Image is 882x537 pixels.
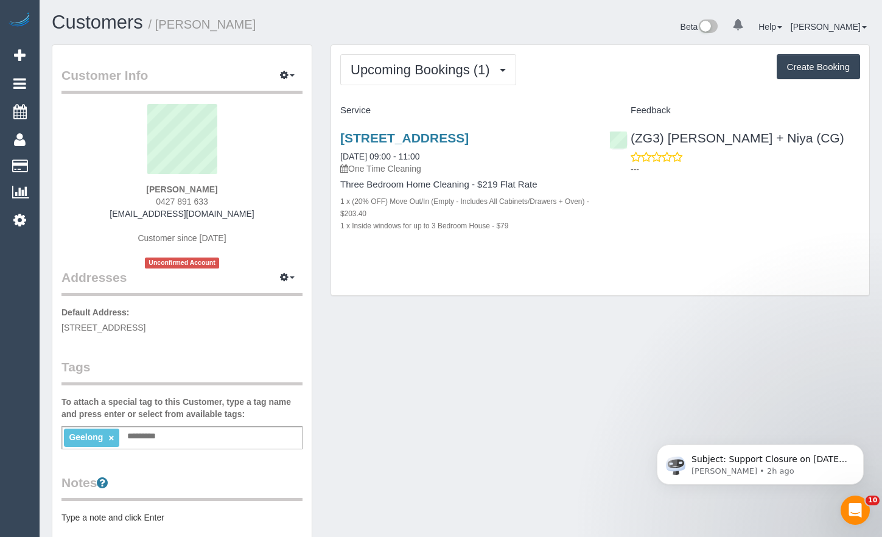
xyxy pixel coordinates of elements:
[138,233,226,243] span: Customer since [DATE]
[52,12,143,33] a: Customers
[841,496,870,525] iframe: Intercom live chat
[758,22,782,32] a: Help
[340,163,591,175] p: One Time Cleaning
[61,306,130,318] label: Default Address:
[639,419,882,504] iframe: Intercom notifications message
[631,163,860,175] p: ---
[61,396,303,420] label: To attach a special tag to this Customer, type a tag name and press enter or select from availabl...
[156,197,208,206] span: 0427 891 633
[149,18,256,31] small: / [PERSON_NAME]
[340,105,591,116] h4: Service
[340,152,419,161] a: [DATE] 09:00 - 11:00
[351,62,496,77] span: Upcoming Bookings (1)
[7,12,32,29] img: Automaid Logo
[340,180,591,190] h4: Three Bedroom Home Cleaning - $219 Flat Rate
[791,22,867,32] a: [PERSON_NAME]
[69,432,103,442] span: Geelong
[866,496,880,505] span: 10
[340,222,508,230] small: 1 x Inside windows for up to 3 Bedroom House - $79
[698,19,718,35] img: New interface
[61,474,303,501] legend: Notes
[61,66,303,94] legend: Customer Info
[61,323,145,332] span: [STREET_ADDRESS]
[609,105,860,116] h4: Feedback
[145,258,219,268] span: Unconfirmed Account
[110,209,254,219] a: [EMAIL_ADDRESS][DOMAIN_NAME]
[146,184,217,194] strong: [PERSON_NAME]
[61,358,303,385] legend: Tags
[340,54,516,85] button: Upcoming Bookings (1)
[777,54,860,80] button: Create Booking
[340,131,469,145] a: [STREET_ADDRESS]
[609,131,844,145] a: (ZG3) [PERSON_NAME] + Niya (CG)
[61,511,303,524] pre: Type a note and click Enter
[681,22,718,32] a: Beta
[108,433,114,443] a: ×
[340,197,589,218] small: 1 x (20% OFF) Move Out/In (Empty - Includes All Cabinets/Drawers + Oven) - $203.40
